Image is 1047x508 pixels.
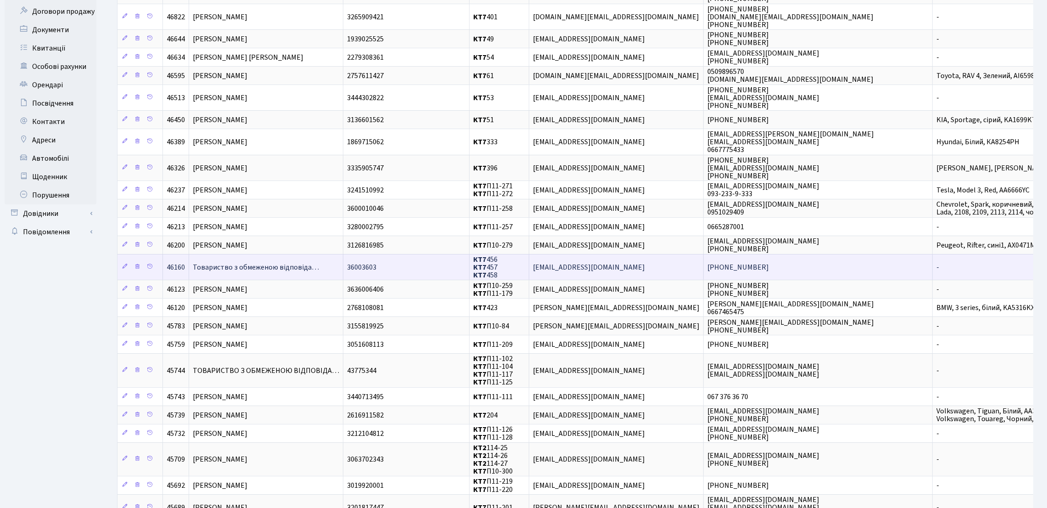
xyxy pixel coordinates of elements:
[347,284,384,294] span: 3636006406
[473,181,487,191] b: КТ7
[347,34,384,44] span: 1939025525
[347,137,384,147] span: 1869715062
[473,71,494,81] span: 61
[707,339,769,350] span: [PHONE_NUMBER]
[936,480,939,491] span: -
[533,429,645,439] span: [EMAIL_ADDRESS][DOMAIN_NAME]
[473,115,487,125] b: КТ7
[936,137,1019,147] span: Hyundai, Білий, КА8254РН
[347,480,384,491] span: 3019920001
[936,262,939,272] span: -
[473,458,487,468] b: КТ2
[167,203,185,214] span: 46214
[473,378,487,388] b: КТ7
[707,299,874,317] span: [PERSON_NAME][EMAIL_ADDRESS][DOMAIN_NAME] 0667465475
[707,451,819,468] span: [EMAIL_ADDRESS][DOMAIN_NAME] [PHONE_NUMBER]
[473,281,513,299] span: П10-259 П11-179
[533,115,645,125] span: [EMAIL_ADDRESS][DOMAIN_NAME]
[936,339,939,350] span: -
[347,262,376,272] span: 36003603
[473,354,487,364] b: КТ7
[473,466,487,476] b: КТ7
[167,222,185,232] span: 46213
[473,137,487,147] b: КТ7
[473,93,487,103] b: КТ7
[533,339,645,350] span: [EMAIL_ADDRESS][DOMAIN_NAME]
[473,93,494,103] span: 53
[473,222,513,232] span: П11-257
[193,392,247,402] span: [PERSON_NAME]
[167,137,185,147] span: 46389
[473,321,487,331] b: КТ7
[473,410,498,420] span: 204
[473,485,487,495] b: КТ7
[473,222,487,232] b: КТ7
[5,113,96,131] a: Контакти
[936,321,939,331] span: -
[473,163,487,173] b: КТ7
[193,454,247,464] span: [PERSON_NAME]
[473,432,487,442] b: КТ7
[707,480,769,491] span: [PHONE_NUMBER]
[707,85,819,111] span: [PHONE_NUMBER] [EMAIL_ADDRESS][DOMAIN_NAME] [PHONE_NUMBER]
[167,429,185,439] span: 45732
[193,262,319,272] span: Товариство з обмеженою відповіда…
[473,288,487,299] b: КТ7
[5,131,96,149] a: Адреси
[167,392,185,402] span: 45743
[936,366,939,376] span: -
[473,163,498,173] span: 396
[473,52,487,62] b: КТ7
[473,361,487,372] b: КТ7
[473,339,513,350] span: П11-209
[936,71,1041,81] span: Toyota, RAV 4, Зелений, AI6598IA
[936,115,1036,125] span: KIA, Sportage, сірий, KA1699KT
[347,366,376,376] span: 43775344
[473,115,494,125] span: 51
[707,222,744,232] span: 0665287001
[473,34,494,44] span: 49
[473,270,487,280] b: КТ7
[707,115,769,125] span: [PHONE_NUMBER]
[5,21,96,39] a: Документи
[5,223,96,241] a: Повідомлення
[167,163,185,173] span: 46326
[707,236,819,254] span: [EMAIL_ADDRESS][DOMAIN_NAME] [PHONE_NUMBER]
[193,366,339,376] span: ТОВАРИСТВО З ОБМЕЖЕНОЮ ВІДПОВІДА…
[193,93,247,103] span: [PERSON_NAME]
[5,204,96,223] a: Довідники
[193,339,247,350] span: [PERSON_NAME]
[193,284,247,294] span: [PERSON_NAME]
[473,34,487,44] b: КТ7
[167,240,185,250] span: 46200
[193,240,247,250] span: [PERSON_NAME]
[473,303,487,313] b: КТ7
[936,454,939,464] span: -
[473,254,498,280] span: 456 457 458
[533,262,645,272] span: [EMAIL_ADDRESS][DOMAIN_NAME]
[533,366,645,376] span: [EMAIL_ADDRESS][DOMAIN_NAME]
[533,34,645,44] span: [EMAIL_ADDRESS][DOMAIN_NAME]
[473,369,487,379] b: КТ7
[473,303,498,313] span: 423
[347,115,384,125] span: 3136601562
[347,203,384,214] span: 3600010046
[193,185,247,195] span: [PERSON_NAME]
[347,185,384,195] span: 3241510992
[193,429,247,439] span: [PERSON_NAME]
[707,67,873,85] span: 0509896570 [DOMAIN_NAME][EMAIL_ADDRESS][DOMAIN_NAME]
[167,303,185,313] span: 46120
[707,30,769,48] span: [PHONE_NUMBER] [PHONE_NUMBER]
[167,262,185,272] span: 46160
[533,52,645,62] span: [EMAIL_ADDRESS][DOMAIN_NAME]
[193,52,303,62] span: [PERSON_NAME] [PERSON_NAME]
[347,163,384,173] span: 3335905747
[167,321,185,331] span: 45783
[707,281,769,299] span: [PHONE_NUMBER] [PHONE_NUMBER]
[167,71,185,81] span: 46595
[167,410,185,420] span: 45739
[936,93,939,103] span: -
[473,424,513,442] span: П11-126 П11-128
[193,203,247,214] span: [PERSON_NAME]
[533,203,645,214] span: [EMAIL_ADDRESS][DOMAIN_NAME]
